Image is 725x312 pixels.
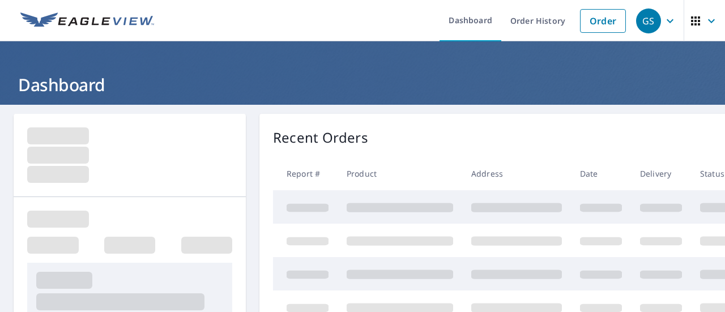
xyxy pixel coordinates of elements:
[462,157,571,190] th: Address
[20,12,154,29] img: EV Logo
[273,157,338,190] th: Report #
[580,9,626,33] a: Order
[631,157,691,190] th: Delivery
[571,157,631,190] th: Date
[338,157,462,190] th: Product
[273,127,368,148] p: Recent Orders
[14,73,711,96] h1: Dashboard
[636,8,661,33] div: GS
